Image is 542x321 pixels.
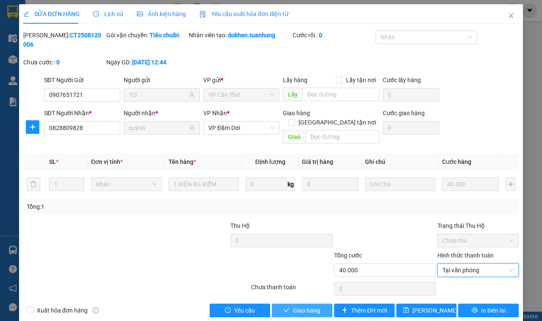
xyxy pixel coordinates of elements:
span: In biên lai [481,306,506,315]
span: plus [26,124,39,130]
span: VP Đầm Dơi [208,122,274,134]
button: printerIn biên lai [458,304,519,317]
input: Dọc đường [302,88,379,101]
span: Tại văn phòng [442,264,514,277]
span: Giá trị hàng [302,158,333,165]
th: Ghi chú [362,154,439,170]
span: Yêu cầu xuất hóa đơn điện tử [199,11,289,17]
div: Người nhận [124,108,200,118]
div: Người gửi [124,75,200,85]
button: delete [27,177,40,191]
span: Thêm ĐH mới [351,306,387,315]
span: kg [287,177,295,191]
input: Ghi Chú [365,177,435,191]
div: [PERSON_NAME]: [23,30,105,49]
button: save[PERSON_NAME] chuyển hoàn [396,304,457,317]
span: Tổng cước [334,252,362,259]
img: icon [199,11,206,18]
span: info-circle [93,307,99,313]
b: [DATE] 12:44 [132,59,166,66]
label: Hình thức thanh toán [437,252,494,259]
span: Yêu cầu [234,306,255,315]
label: Cước giao hàng [383,110,425,116]
span: Ảnh kiện hàng [137,11,186,17]
span: Đơn vị tính [91,158,123,165]
span: save [403,307,409,314]
span: Định lượng [255,158,285,165]
div: SĐT Người Gửi [44,75,120,85]
span: SỬA ĐƠN HÀNG [23,11,80,17]
button: plusThêm ĐH mới [334,304,395,317]
input: Cước giao hàng [383,121,439,135]
b: dokhen.tuanhung [228,32,275,39]
input: Cước lấy hàng [383,88,439,102]
span: Lịch sử [93,11,123,17]
div: Chưa cước : [23,58,105,67]
button: checkGiao hàng [272,304,332,317]
button: plus [506,177,515,191]
button: plus [26,120,39,134]
span: Giao hàng [283,110,310,116]
button: Close [499,4,523,28]
input: Tên người gửi [129,90,187,100]
input: VD: Bàn, Ghế [169,177,239,191]
span: VP Cần Thơ [208,89,274,101]
span: picture [137,11,143,17]
b: Tiêu chuẩn [149,32,180,39]
span: Thu Hộ [230,222,250,229]
label: Cước lấy hàng [383,77,421,83]
div: Chưa thanh toán [250,282,333,297]
span: Giao hàng [293,306,320,315]
div: Nhân viên tạo: [189,30,291,40]
div: Ngày GD: [106,58,188,67]
span: SL [49,158,56,165]
span: Giao [283,130,305,144]
b: 0 [56,59,60,66]
span: clock-circle [93,11,99,17]
span: Lấy hàng [283,77,307,83]
input: Dọc đường [305,130,379,144]
button: exclamation-circleYêu cầu [210,304,270,317]
span: user [189,92,195,98]
div: Trạng thái Thu Hộ [437,221,519,230]
span: printer [472,307,478,314]
div: SĐT Người Nhận [44,108,120,118]
span: plus [342,307,348,314]
div: VP gửi [203,75,279,85]
span: VP Nhận [203,110,227,116]
input: 0 [442,177,499,191]
div: Tổng: 1 [27,202,210,211]
span: Chưa thu [442,234,514,247]
span: Cước hàng [442,158,471,165]
span: Lấy tận nơi [343,75,379,85]
span: [PERSON_NAME] chuyển hoàn [412,306,493,315]
span: close [508,12,514,19]
span: Lấy [283,88,302,101]
span: Khác [96,178,156,191]
span: edit [23,11,29,17]
input: Tên người nhận [129,123,187,133]
b: 0 [319,32,322,39]
span: Tên hàng [169,158,196,165]
div: Gói vận chuyển: [106,30,188,40]
input: 0 [302,177,358,191]
span: user [189,125,195,131]
div: Cước rồi : [293,30,374,40]
span: [GEOGRAPHIC_DATA] tận nơi [295,118,379,127]
span: exclamation-circle [225,307,231,314]
span: Xuất hóa đơn hàng [33,306,91,315]
span: check [284,307,290,314]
